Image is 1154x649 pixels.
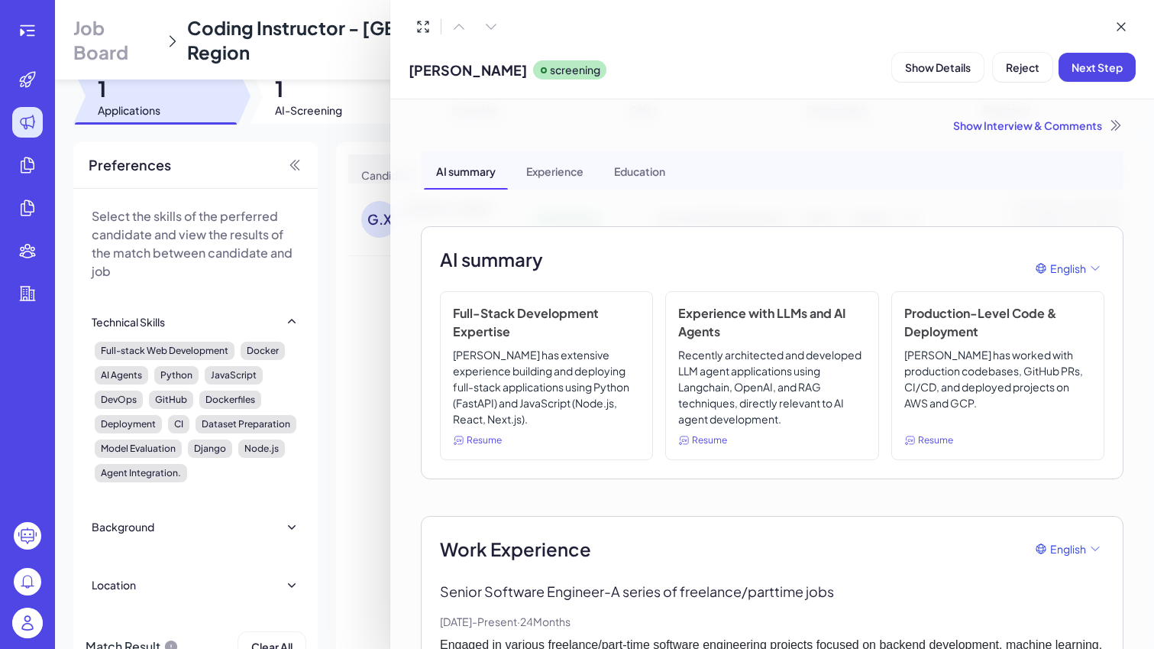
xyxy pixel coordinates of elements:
[1059,53,1136,82] button: Next Step
[993,53,1052,82] button: Reject
[692,433,727,447] span: Resume
[918,433,953,447] span: Resume
[514,151,596,190] div: Experience
[905,60,971,74] span: Show Details
[602,151,677,190] div: Education
[904,347,1091,427] p: [PERSON_NAME] has worked with production codebases, GitHub PRs, CI/CD, and deployed projects on A...
[409,60,527,80] span: [PERSON_NAME]
[440,535,591,563] span: Work Experience
[550,62,600,78] p: screening
[1006,60,1039,74] span: Reject
[453,304,640,341] h3: Full-Stack Development Expertise
[467,433,502,447] span: Resume
[678,304,865,341] h3: Experience with LLMs and AI Agents
[440,614,1104,630] p: [DATE] - Present · 24 Months
[424,151,508,190] div: AI summary
[678,347,865,427] p: Recently architected and developed LLM agent applications using Langchain, OpenAI, and RAG techni...
[892,53,984,82] button: Show Details
[453,347,640,427] p: [PERSON_NAME] has extensive experience building and deploying full-stack applications using Pytho...
[1050,541,1086,557] span: English
[440,581,1104,602] p: Senior Software Engineer - A series of freelance/parttime jobs
[421,118,1123,133] div: Show Interview & Comments
[440,245,543,273] h2: AI summary
[1072,60,1123,74] span: Next Step
[904,304,1091,341] h3: Production-Level Code & Deployment
[1050,261,1086,277] span: English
